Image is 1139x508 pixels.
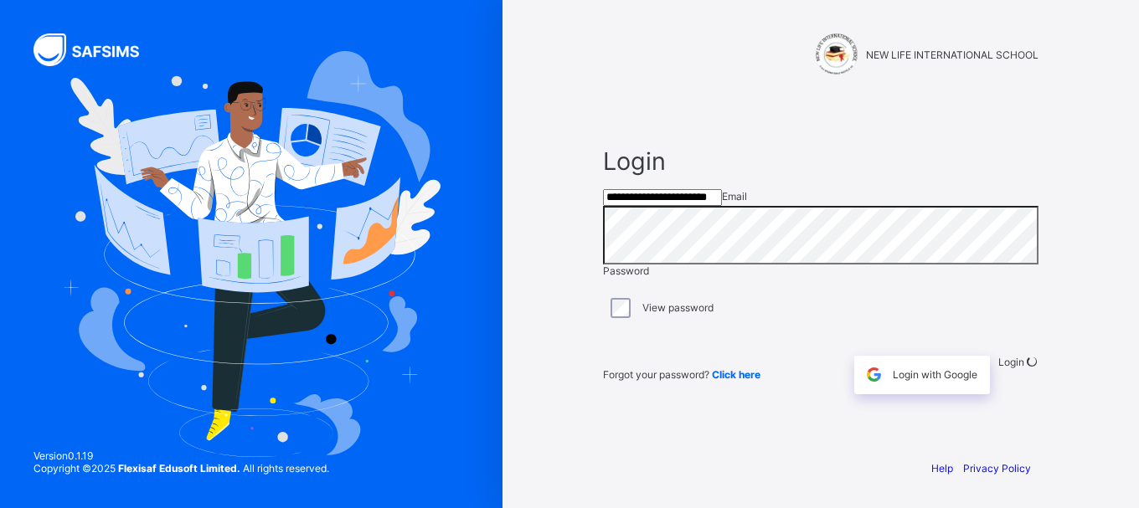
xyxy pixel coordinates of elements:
[722,190,747,203] span: Email
[33,449,329,462] span: Version 0.1.19
[118,462,240,475] strong: Flexisaf Edusoft Limited.
[603,146,1038,176] span: Login
[864,365,884,384] img: google.396cfc9801f0270233282035f929180a.svg
[963,462,1031,475] a: Privacy Policy
[62,51,441,458] img: Hero Image
[603,368,760,381] span: Forgot your password?
[712,368,760,381] a: Click here
[33,33,159,66] img: SAFSIMS Logo
[931,462,953,475] a: Help
[603,264,649,277] span: Password
[893,368,977,381] span: Login with Google
[866,49,1038,61] span: NEW LIFE INTERNATIONAL SCHOOL
[998,356,1024,368] span: Login
[642,301,714,314] label: View password
[33,462,329,475] span: Copyright © 2025 All rights reserved.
